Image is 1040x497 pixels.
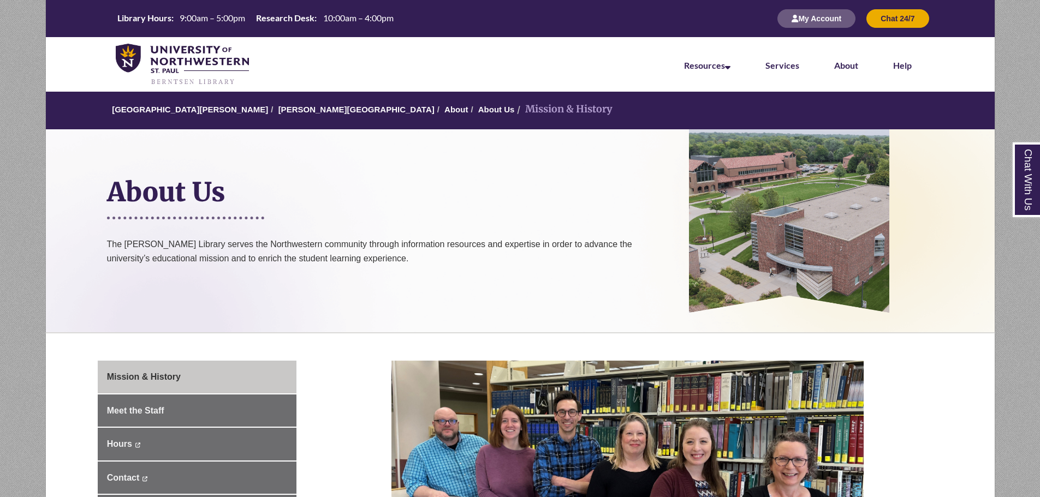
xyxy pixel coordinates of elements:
[107,237,673,292] p: The [PERSON_NAME] Library serves the Northwestern community through information resources and exp...
[107,473,140,482] span: Contact
[180,13,245,23] span: 9:00am – 5:00pm
[98,462,296,494] a: Contact
[252,12,318,24] th: Research Desk:
[478,105,515,114] a: About Us
[323,13,394,23] span: 10:00am – 4:00pm
[98,394,296,427] a: Meet the Staff
[444,105,468,114] a: About
[134,442,140,447] i: This link opens in a new window
[278,105,435,114] a: [PERSON_NAME][GEOGRAPHIC_DATA]
[112,105,268,114] a: [GEOGRAPHIC_DATA][PERSON_NAME]
[113,12,175,24] th: Library Hours:
[116,44,249,86] img: UNWSP Library Logo
[777,14,855,23] a: My Account
[113,12,398,24] table: Hours Today
[514,101,613,117] li: Mission & History
[107,406,164,415] span: Meet the Staff
[834,60,858,70] a: About
[684,60,730,70] a: Resources
[777,9,855,28] button: My Account
[113,12,398,25] a: Hours Today
[142,476,148,481] i: This link opens in a new window
[893,60,912,70] a: Help
[765,60,799,70] a: Services
[98,428,296,460] a: Hours
[98,361,296,393] a: Mission & History
[107,132,673,214] h1: About Us
[107,439,132,448] span: Hours
[107,372,181,381] span: Mission & History
[866,9,929,28] button: Chat 24/7
[866,14,929,23] a: Chat 24/7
